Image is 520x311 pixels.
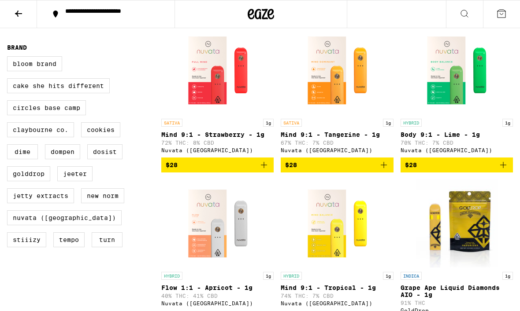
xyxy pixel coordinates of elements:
div: Nuvata ([GEOGRAPHIC_DATA]) [161,147,274,153]
p: 1g [263,272,274,280]
p: 91% THC [401,300,513,306]
label: Bloom Brand [7,56,62,71]
button: Add to bag [401,157,513,172]
p: 1g [502,119,513,127]
p: Body 9:1 - Lime - 1g [401,131,513,138]
p: HYBRID [401,119,422,127]
img: Nuvata (CA) - Mind 9:1 - Tropical - 1g [293,179,381,267]
label: Tempo [53,232,85,247]
div: Nuvata ([GEOGRAPHIC_DATA]) [281,300,393,306]
p: Mind 9:1 - Tropical - 1g [281,284,393,291]
p: HYBRID [161,272,182,280]
p: Mind 9:1 - Strawberry - 1g [161,131,274,138]
button: Add to bag [161,157,274,172]
p: 70% THC: 7% CBD [401,140,513,146]
label: DIME [7,144,38,159]
legend: Brand [7,44,27,51]
a: Open page for Body 9:1 - Lime - 1g from Nuvata (CA) [401,26,513,157]
label: Dompen [45,144,80,159]
p: 74% THC: 7% CBD [281,293,393,299]
p: 1g [383,119,394,127]
label: Nuvata ([GEOGRAPHIC_DATA]) [7,210,122,225]
label: Claybourne Co. [7,122,74,137]
img: Nuvata (CA) - Mind 9:1 - Tangerine - 1g [293,26,381,114]
div: Nuvata ([GEOGRAPHIC_DATA]) [281,147,393,153]
p: Flow 1:1 - Apricot - 1g [161,284,274,291]
label: STIIIZY [7,232,46,247]
img: Nuvata (CA) - Body 9:1 - Lime - 1g [412,26,501,114]
img: Nuvata (CA) - Mind 9:1 - Strawberry - 1g [174,26,262,114]
label: turn [92,232,123,247]
div: Nuvata ([GEOGRAPHIC_DATA]) [161,300,274,306]
label: Circles Base Camp [7,100,86,115]
label: Jeeter [57,166,93,181]
span: $28 [405,161,417,168]
img: GoldDrop - Grape Ape Liquid Diamonds AIO - 1g [416,179,498,267]
a: Open page for Mind 9:1 - Tangerine - 1g from Nuvata (CA) [281,26,393,157]
p: SATIVA [161,119,182,127]
p: Grape Ape Liquid Diamonds AIO - 1g [401,284,513,298]
label: GoldDrop [7,166,50,181]
p: 72% THC: 8% CBD [161,140,274,146]
span: $28 [285,161,297,168]
p: 67% THC: 7% CBD [281,140,393,146]
p: Mind 9:1 - Tangerine - 1g [281,131,393,138]
div: Nuvata ([GEOGRAPHIC_DATA]) [401,147,513,153]
span: $28 [166,161,178,168]
label: Cookies [81,122,120,137]
label: Dosist [87,144,123,159]
span: Hi. Need any help? [5,6,63,13]
img: Nuvata (CA) - Flow 1:1 - Apricot - 1g [174,179,262,267]
button: Add to bag [281,157,393,172]
p: SATIVA [281,119,302,127]
p: 40% THC: 41% CBD [161,293,274,299]
label: New Norm [81,188,124,203]
p: 1g [263,119,274,127]
label: Cake She Hits Different [7,78,110,93]
p: 1g [502,272,513,280]
label: Jetty Extracts [7,188,74,203]
p: INDICA [401,272,422,280]
a: Open page for Mind 9:1 - Strawberry - 1g from Nuvata (CA) [161,26,274,157]
p: HYBRID [281,272,302,280]
p: 1g [383,272,394,280]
